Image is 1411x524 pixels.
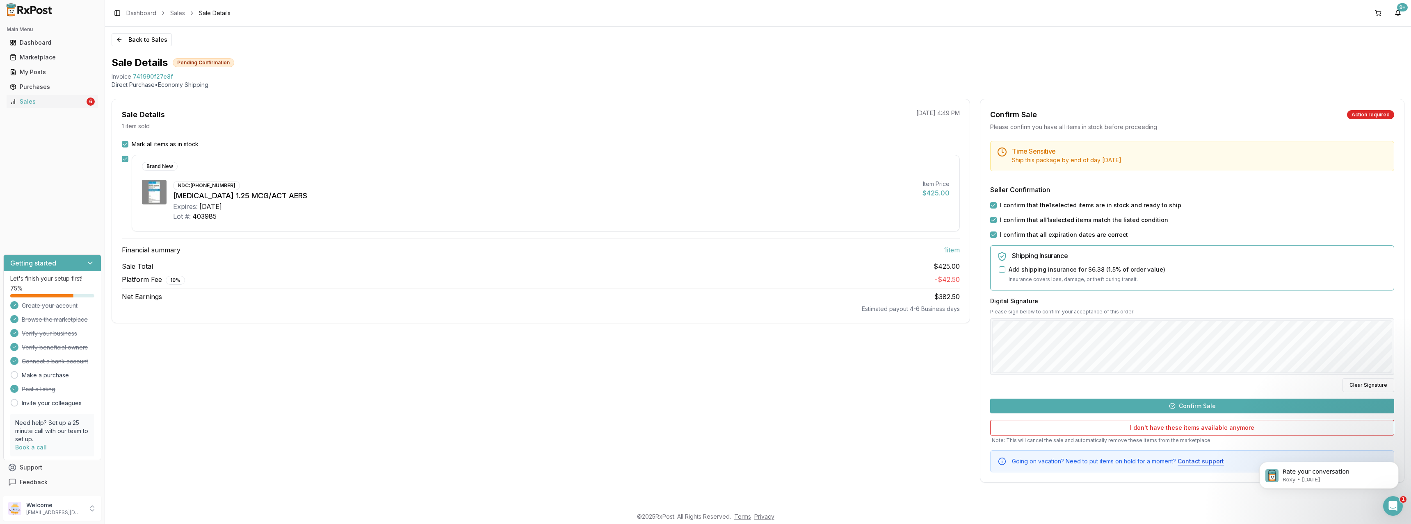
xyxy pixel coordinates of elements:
[199,202,222,211] div: [DATE]
[7,65,98,79] a: My Posts
[22,302,78,310] span: Create your account
[132,140,199,148] label: Mark all items as in stock
[87,98,95,106] div: 6
[170,9,185,17] a: Sales
[122,109,165,120] div: Sale Details
[22,385,55,393] span: Post a listing
[990,297,1394,305] h3: Digital Signature
[990,109,1037,120] div: Confirm Sale
[10,284,23,293] span: 75 %
[3,66,101,79] button: My Posts
[916,109,960,117] p: [DATE] 4:49 PM
[10,274,94,283] p: Let's finish your setup first!
[1391,7,1404,20] button: 9+
[112,81,1404,89] p: Direct Purchase • Economy Shipping
[8,502,21,515] img: User avatar
[7,26,98,33] h2: Main Menu
[142,180,167,204] img: Spiriva Respimat 1.25 MCG/ACT AERS
[142,162,178,171] div: Brand New
[754,513,774,520] a: Privacy
[3,36,101,49] button: Dashboard
[22,371,69,379] a: Make a purchase
[192,211,217,221] div: 403985
[1012,457,1387,465] div: Going on vacation? Need to put items on hold for a moment?
[122,305,960,313] div: Estimated payout 4-6 Business days
[10,83,95,91] div: Purchases
[112,33,172,46] button: Back to Sales
[173,190,916,202] div: [MEDICAL_DATA] 1.25 MCG/ACT AERS
[22,357,88,365] span: Connect a bank account
[1000,231,1128,239] label: I confirm that all expiration dates are correct
[10,68,95,76] div: My Posts
[1000,216,1168,224] label: I confirm that all 1 selected items match the listed condition
[3,475,101,490] button: Feedback
[934,261,960,271] span: $425.00
[133,73,173,81] span: 741990f27e8f
[22,399,82,407] a: Invite your colleagues
[3,460,101,475] button: Support
[1009,275,1387,284] p: Insurance covers loss, damage, or theft during transit.
[934,293,960,301] span: $382.50
[173,211,191,221] div: Lot #:
[122,122,150,130] p: 1 item sold
[1400,496,1406,503] span: 1
[15,444,47,451] a: Book a call
[173,202,198,211] div: Expires:
[990,420,1394,436] button: I don't have these items available anymore
[3,95,101,108] button: Sales6
[112,56,168,69] h1: Sale Details
[1397,3,1408,11] div: 9+
[7,50,98,65] a: Marketplace
[22,315,88,324] span: Browse the marketplace
[26,501,83,509] p: Welcome
[10,98,85,106] div: Sales
[944,245,960,255] span: 1 item
[122,245,180,255] span: Financial summary
[7,79,98,94] a: Purchases
[1383,496,1403,516] iframe: Intercom live chat
[990,437,1394,444] p: Note: This will cancel the sale and automatically remove these items from the marketplace.
[990,185,1394,195] h3: Seller Confirmation
[7,94,98,109] a: Sales6
[122,274,185,285] span: Platform Fee
[922,180,950,188] div: Item Price
[990,399,1394,413] button: Confirm Sale
[199,9,231,17] span: Sale Details
[15,419,89,443] p: Need help? Set up a 25 minute call with our team to set up.
[10,258,56,268] h3: Getting started
[22,343,88,352] span: Verify beneficial owners
[3,80,101,93] button: Purchases
[3,3,56,16] img: RxPost Logo
[1343,378,1394,392] button: Clear Signature
[1178,457,1224,465] button: Contact support
[122,261,153,271] span: Sale Total
[922,188,950,198] div: $425.00
[1247,445,1411,502] iframe: Intercom notifications message
[166,276,185,285] div: 10 %
[990,123,1394,131] div: Please confirm you have all items in stock before proceeding
[7,35,98,50] a: Dashboard
[22,329,77,338] span: Verify your business
[1012,148,1387,154] h5: Time Sensitive
[935,275,960,284] span: - $42.50
[26,509,83,516] p: [EMAIL_ADDRESS][DOMAIN_NAME]
[126,9,231,17] nav: breadcrumb
[122,292,162,302] span: Net Earnings
[1009,265,1165,274] label: Add shipping insurance for $6.38 ( 1.5 % of order value)
[126,9,156,17] a: Dashboard
[1012,157,1123,163] span: Ship this package by end of day [DATE] .
[173,181,240,190] div: NDC: [PHONE_NUMBER]
[173,58,234,67] div: Pending Confirmation
[112,73,131,81] div: Invoice
[20,478,48,486] span: Feedback
[990,309,1394,315] p: Please sign below to confirm your acceptance of this order
[734,513,751,520] a: Terms
[1347,110,1394,119] div: Action required
[3,51,101,64] button: Marketplace
[1000,201,1181,209] label: I confirm that the 1 selected items are in stock and ready to ship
